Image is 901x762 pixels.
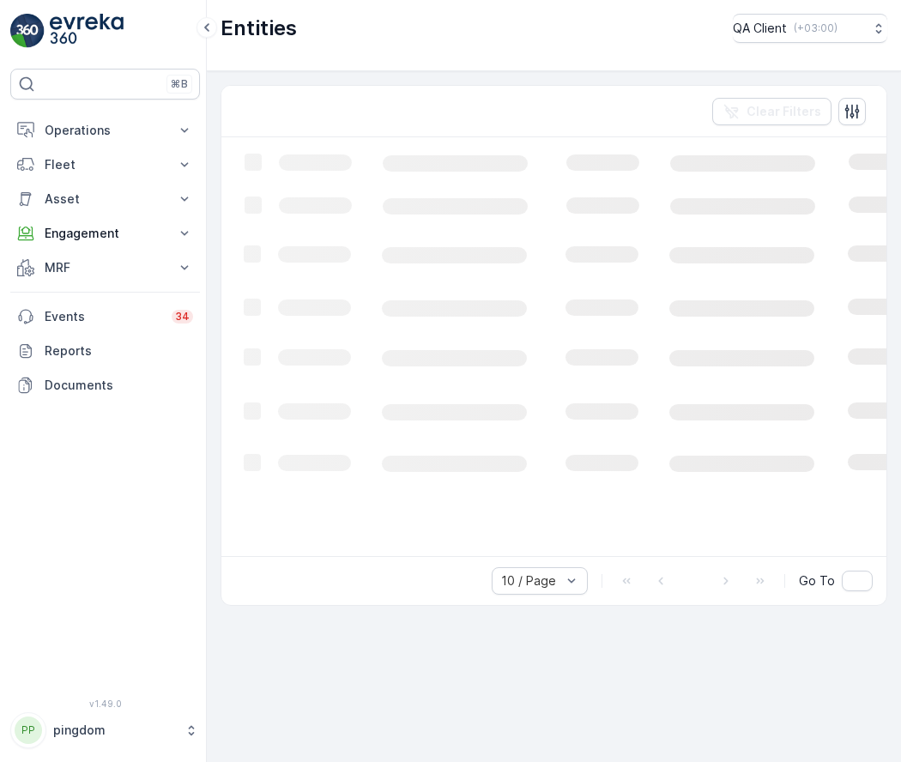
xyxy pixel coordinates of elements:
p: Events [45,308,161,325]
a: Reports [10,334,200,368]
p: pingdom [53,722,176,739]
button: Engagement [10,216,200,251]
a: Events34 [10,299,200,334]
p: ( +03:00 ) [794,21,838,35]
a: Documents [10,368,200,402]
span: Go To [799,572,835,590]
p: Entities [221,15,297,42]
p: Engagement [45,225,166,242]
p: Asset [45,190,166,208]
img: logo_light-DOdMpM7g.png [50,14,124,48]
p: 34 [175,310,190,324]
button: PPpingdom [10,712,200,748]
p: Reports [45,342,193,360]
span: v 1.49.0 [10,698,200,709]
button: Clear Filters [712,98,831,125]
img: logo [10,14,45,48]
p: QA Client [733,20,787,37]
p: Documents [45,377,193,394]
button: Asset [10,182,200,216]
button: MRF [10,251,200,285]
button: Operations [10,113,200,148]
p: Clear Filters [747,103,821,120]
button: QA Client(+03:00) [733,14,887,43]
button: Fleet [10,148,200,182]
p: ⌘B [171,77,188,91]
p: MRF [45,259,166,276]
p: Fleet [45,156,166,173]
div: PP [15,717,42,744]
p: Operations [45,122,166,139]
